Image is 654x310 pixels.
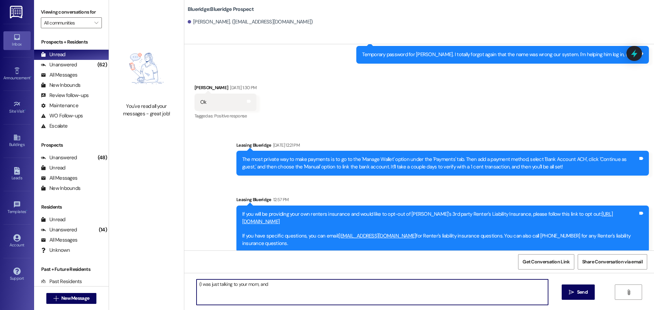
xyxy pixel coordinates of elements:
div: Tagged as: [194,111,256,121]
span: New Message [61,295,89,302]
div: Ok [200,99,207,106]
div: Unread [41,164,65,172]
a: Templates • [3,199,31,217]
div: Unanswered [41,154,77,161]
i:  [94,20,98,26]
div: Unanswered [41,226,77,233]
div: All Messages [41,175,77,182]
span: Get Conversation Link [523,258,570,265]
div: New Inbounds [41,82,80,89]
div: Review follow-ups [41,92,89,99]
img: ResiDesk Logo [10,6,24,18]
span: • [30,75,31,79]
div: (62) [96,60,109,70]
div: Temporary password for [PERSON_NAME]. I totally forgot again that the name was wrong our system. ... [362,51,638,58]
span: Send [577,289,588,296]
span: Positive response [214,113,247,119]
label: Viewing conversations for [41,7,102,17]
a: Inbox [3,31,31,50]
a: [EMAIL_ADDRESS][DOMAIN_NAME] [339,232,416,239]
div: (14) [97,225,109,235]
div: [PERSON_NAME] [194,84,256,94]
textarea: (I was just talking to your mom, and [197,279,548,305]
img: empty-state [116,37,176,99]
div: Unanswered [41,61,77,68]
div: 12:57 PM [271,196,289,203]
b: Blueridge: Blueridge Prospect [188,6,254,13]
div: New Inbounds [41,185,80,192]
div: All Messages [41,236,77,244]
a: Site Visit • [3,98,31,117]
div: Residents [34,203,109,211]
div: Prospects + Residents [34,38,109,46]
button: Get Conversation Link [518,254,574,270]
div: Past + Future Residents [34,266,109,273]
div: [PERSON_NAME]. ([EMAIL_ADDRESS][DOMAIN_NAME]) [188,18,313,26]
a: Account [3,232,31,250]
div: You've read all your messages - great job! [116,103,176,117]
div: [DATE] 12:21 PM [271,142,300,149]
span: Share Conversation via email [582,258,643,265]
i:  [569,290,574,295]
i:  [626,290,631,295]
div: (48) [96,152,109,163]
div: Past Residents [41,278,82,285]
div: Unread [41,216,65,223]
div: Unread [41,51,65,58]
div: All Messages [41,71,77,79]
div: Unknown [41,247,70,254]
span: • [26,208,27,213]
div: WO Follow-ups [41,112,83,119]
input: All communities [44,17,91,28]
div: Leasing Blueridge [236,142,649,151]
div: The most private way to make payments is to go to the 'Manage Wallet' option under the 'Payments'... [242,156,638,170]
button: Share Conversation via email [578,254,647,270]
div: Escalate [41,123,67,130]
button: Send [562,284,595,300]
div: Prospects [34,142,109,149]
button: New Message [46,293,97,304]
div: Leasing Blueridge [236,196,649,206]
span: • [25,108,26,113]
a: Support [3,265,31,284]
div: Maintenance [41,102,78,109]
a: [URL][DOMAIN_NAME] [242,211,613,225]
i:  [53,296,59,301]
div: If you will be providing your own renters insurance and would like to opt-out of [PERSON_NAME]'s ... [242,211,638,247]
a: Leads [3,165,31,183]
a: Buildings [3,132,31,150]
div: [DATE] 1:30 PM [228,84,256,91]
